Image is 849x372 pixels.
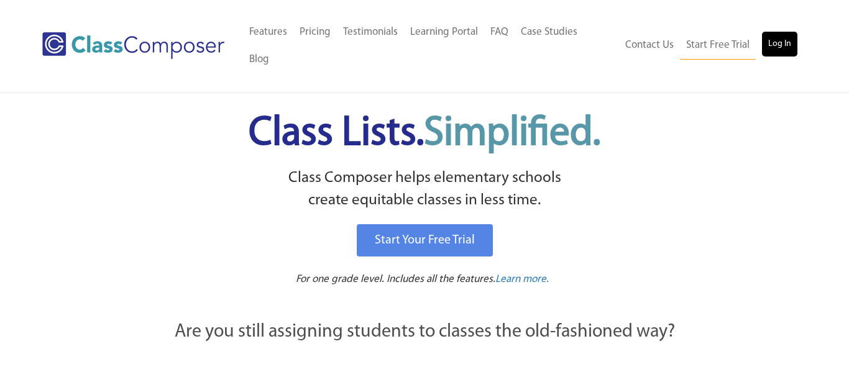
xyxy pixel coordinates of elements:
[108,319,741,346] p: Are you still assigning students to classes the old-fashioned way?
[619,32,680,59] a: Contact Us
[515,19,584,46] a: Case Studies
[615,32,797,60] nav: Header Menu
[293,19,337,46] a: Pricing
[404,19,484,46] a: Learning Portal
[243,46,275,73] a: Blog
[243,19,616,73] nav: Header Menu
[484,19,515,46] a: FAQ
[106,167,743,212] p: Class Composer helps elementary schools create equitable classes in less time.
[243,19,293,46] a: Features
[375,234,475,247] span: Start Your Free Trial
[680,32,756,60] a: Start Free Trial
[337,19,404,46] a: Testimonials
[249,114,600,154] span: Class Lists.
[42,32,224,59] img: Class Composer
[762,32,797,57] a: Log In
[424,114,600,154] span: Simplified.
[495,274,549,284] span: Learn more.
[296,274,495,284] span: For one grade level. Includes all the features.
[495,272,549,288] a: Learn more.
[357,224,493,256] a: Start Your Free Trial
